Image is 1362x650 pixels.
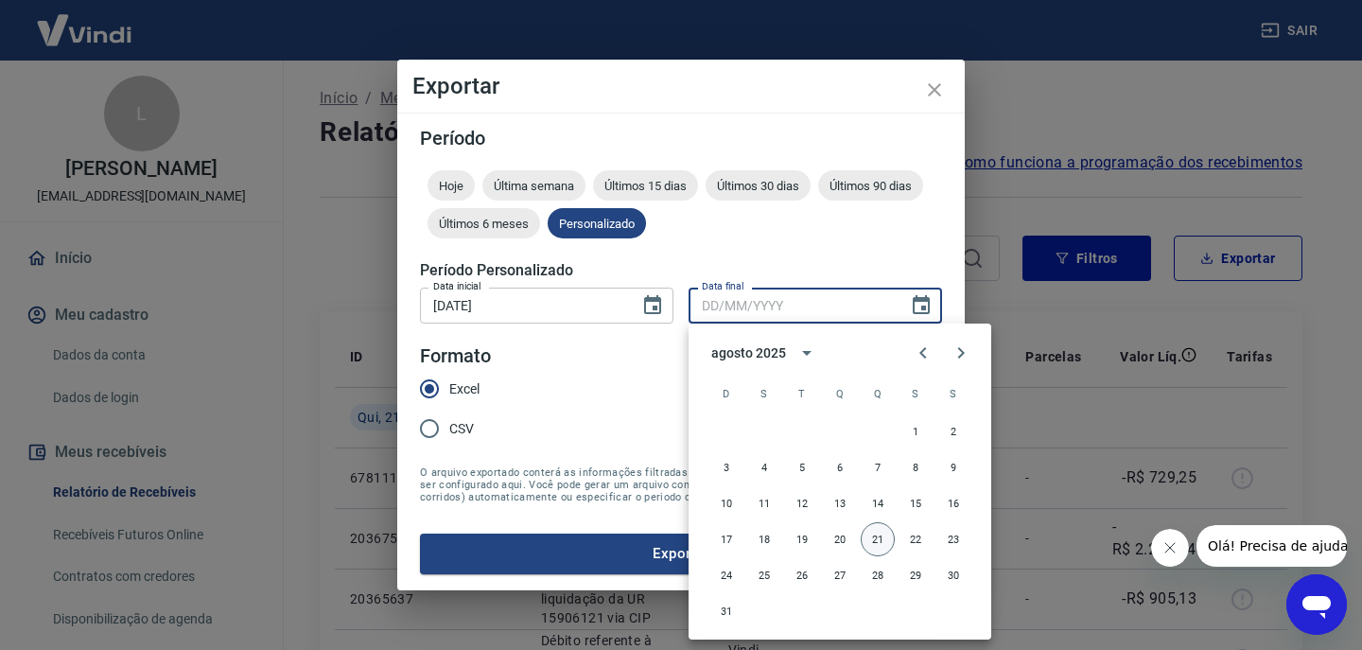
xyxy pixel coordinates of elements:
[747,558,781,592] button: 25
[823,486,857,520] button: 13
[709,375,743,413] span: domingo
[433,279,481,293] label: Data inicial
[785,522,819,556] button: 19
[482,170,585,201] div: Última semana
[747,522,781,556] button: 18
[420,261,942,280] h5: Período Personalizado
[709,522,743,556] button: 17
[912,67,957,113] button: close
[702,279,744,293] label: Data final
[1196,525,1347,567] iframe: Mensagem da empresa
[482,179,585,193] span: Última semana
[899,486,933,520] button: 15
[420,343,491,370] legend: Formato
[593,170,698,201] div: Últimos 15 dias
[785,486,819,520] button: 12
[11,13,159,28] span: Olá! Precisa de ajuda?
[861,375,895,413] span: quinta-feira
[593,179,698,193] span: Últimos 15 dias
[711,343,785,363] div: agosto 2025
[899,558,933,592] button: 29
[899,375,933,413] span: sexta-feira
[420,534,942,573] button: Exportar
[428,208,540,238] div: Últimos 6 meses
[936,450,970,484] button: 9
[689,288,895,323] input: DD/MM/YYYY
[747,486,781,520] button: 11
[791,337,823,369] button: calendar view is open, switch to year view
[1286,574,1347,635] iframe: Botão para abrir a janela de mensagens
[449,379,480,399] span: Excel
[449,419,474,439] span: CSV
[785,450,819,484] button: 5
[747,375,781,413] span: segunda-feira
[823,522,857,556] button: 20
[428,170,475,201] div: Hoje
[936,486,970,520] button: 16
[818,170,923,201] div: Últimos 90 dias
[428,179,475,193] span: Hoje
[936,375,970,413] span: sábado
[709,558,743,592] button: 24
[861,558,895,592] button: 28
[936,522,970,556] button: 23
[420,288,626,323] input: DD/MM/YYYY
[904,334,942,372] button: Previous month
[709,594,743,628] button: 31
[785,558,819,592] button: 26
[420,129,942,148] h5: Período
[548,217,646,231] span: Personalizado
[709,450,743,484] button: 3
[861,486,895,520] button: 14
[420,466,942,503] span: O arquivo exportado conterá as informações filtradas na tela anterior com exceção do período que ...
[1151,529,1189,567] iframe: Fechar mensagem
[861,450,895,484] button: 7
[634,287,672,325] button: Choose date, selected date is 15 de ago de 2025
[412,75,950,97] h4: Exportar
[936,558,970,592] button: 30
[936,414,970,448] button: 2
[548,208,646,238] div: Personalizado
[899,414,933,448] button: 1
[861,522,895,556] button: 21
[902,287,940,325] button: Choose date
[428,217,540,231] span: Últimos 6 meses
[899,522,933,556] button: 22
[823,558,857,592] button: 27
[709,486,743,520] button: 10
[706,179,811,193] span: Últimos 30 dias
[818,179,923,193] span: Últimos 90 dias
[823,375,857,413] span: quarta-feira
[942,334,980,372] button: Next month
[747,450,781,484] button: 4
[706,170,811,201] div: Últimos 30 dias
[785,375,819,413] span: terça-feira
[823,450,857,484] button: 6
[899,450,933,484] button: 8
